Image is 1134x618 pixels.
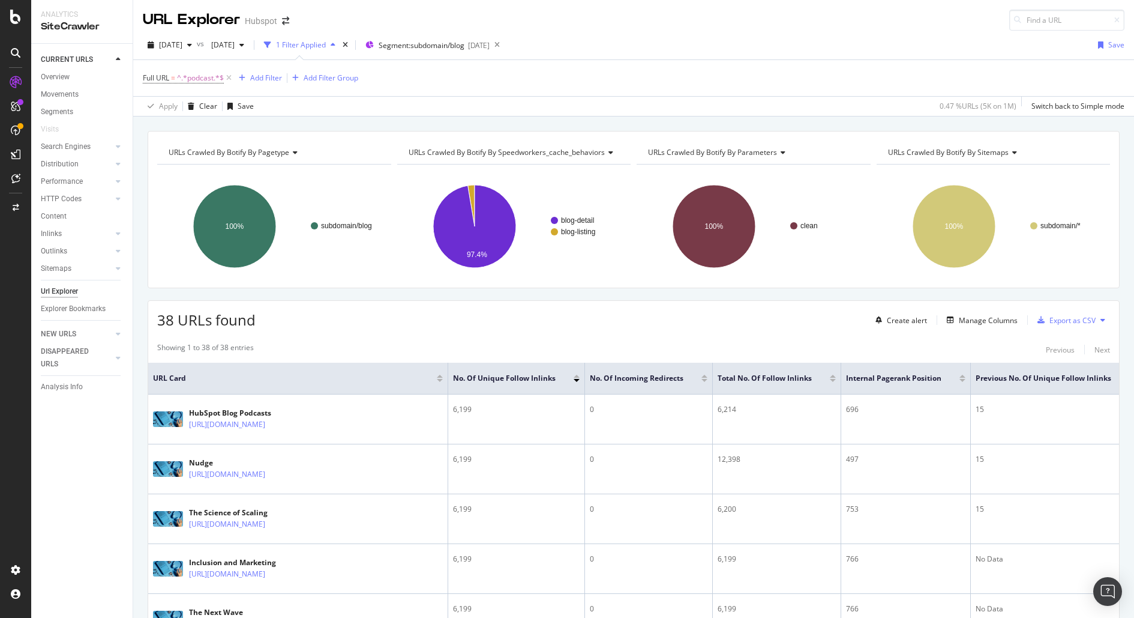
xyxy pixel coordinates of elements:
svg: A chart. [637,174,871,279]
span: URL Card [153,373,434,384]
div: 6,199 [453,404,580,415]
h4: URLs Crawled By Botify By speedworkers_cache_behaviors [406,143,623,162]
div: A chart. [877,174,1111,279]
div: arrow-right-arrow-left [282,17,289,25]
img: main image [153,561,183,577]
div: The Next Wave [189,607,317,618]
text: subdomain/* [1040,222,1081,230]
button: Add Filter Group [287,71,358,85]
a: Overview [41,71,124,83]
div: Analytics [41,10,123,20]
a: Performance [41,175,112,188]
svg: A chart. [397,174,631,279]
button: Previous [1046,342,1075,357]
button: [DATE] [206,35,249,55]
a: CURRENT URLS [41,53,112,66]
button: 1 Filter Applied [259,35,340,55]
a: Distribution [41,158,112,171]
text: 100% [226,222,244,231]
img: main image [153,411,183,427]
a: Content [41,210,124,223]
a: HTTP Codes [41,193,112,205]
button: Apply [143,97,178,116]
div: Save [1108,40,1124,50]
span: URLs Crawled By Botify By parameters [648,147,777,157]
div: 1 Filter Applied [276,40,326,50]
div: [DATE] [468,40,490,50]
a: Outlinks [41,245,112,258]
img: main image [153,511,183,527]
span: Segment: subdomain/blog [379,40,464,50]
div: 6,214 [718,404,836,415]
div: 6,199 [718,604,836,614]
div: 6,199 [453,604,580,614]
button: Clear [183,97,217,116]
div: Visits [41,123,59,136]
a: Analysis Info [41,381,124,393]
input: Find a URL [1009,10,1124,31]
div: The Science of Scaling [189,507,317,518]
span: ^.*podcast.*$ [177,70,224,86]
div: Url Explorer [41,285,78,298]
div: Apply [159,101,178,111]
a: [URL][DOMAIN_NAME] [189,419,265,431]
div: 6,200 [718,504,836,515]
text: blog-listing [561,228,595,236]
button: Export as CSV [1033,311,1096,330]
button: Manage Columns [942,313,1018,327]
button: Add Filter [234,71,282,85]
div: Showing 1 to 38 of 38 entries [157,342,254,357]
div: Next [1094,345,1110,355]
div: 0 [590,504,707,515]
text: 97.4% [466,250,487,259]
button: Create alert [871,311,927,330]
div: times [340,39,350,51]
div: 497 [846,454,965,465]
button: Switch back to Simple mode [1027,97,1124,116]
div: 0.47 % URLs ( 5K on 1M ) [940,101,1016,111]
div: A chart. [157,174,391,279]
h4: URLs Crawled By Botify By parameters [646,143,860,162]
a: Search Engines [41,141,112,153]
a: [URL][DOMAIN_NAME] [189,518,265,530]
text: blog-detail [561,216,594,225]
div: Hubspot [245,15,277,27]
a: [URL][DOMAIN_NAME] [189,468,265,480]
div: Segments [41,106,73,118]
span: URLs Crawled By Botify By speedworkers_cache_behaviors [409,147,605,157]
div: 696 [846,404,965,415]
span: URLs Crawled By Botify By sitemaps [888,147,1009,157]
span: vs [197,38,206,49]
div: Overview [41,71,70,83]
div: Explorer Bookmarks [41,303,106,315]
button: Next [1094,342,1110,357]
div: URL Explorer [143,10,240,30]
span: Internal Pagerank Position [846,373,941,384]
div: Inlinks [41,228,62,240]
div: DISAPPEARED URLS [41,345,101,371]
button: Save [1093,35,1124,55]
span: No. of Incoming Redirects [590,373,683,384]
div: Inclusion and Marketing [189,557,317,568]
button: [DATE] [143,35,197,55]
div: 6,199 [453,454,580,465]
div: Outlinks [41,245,67,258]
div: Open Intercom Messenger [1093,577,1122,606]
button: Save [223,97,254,116]
div: 0 [590,604,707,614]
text: 100% [944,222,963,231]
a: Movements [41,88,124,101]
div: Previous [1046,345,1075,355]
span: 2025 Sep. 23rd [159,40,182,50]
img: main image [153,461,183,477]
button: Segment:subdomain/blog[DATE] [361,35,490,55]
a: Explorer Bookmarks [41,303,124,315]
div: Analysis Info [41,381,83,393]
a: Sitemaps [41,262,112,275]
a: Inlinks [41,228,112,240]
div: 6,199 [718,554,836,565]
span: 2025 Aug. 5th [206,40,235,50]
div: 12,398 [718,454,836,465]
div: Distribution [41,158,79,171]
